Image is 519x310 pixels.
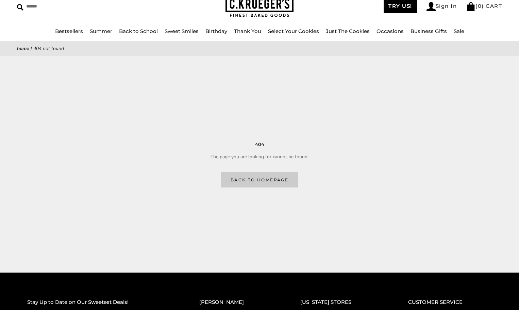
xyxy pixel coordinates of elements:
[55,28,83,34] a: Bestsellers
[454,28,464,34] a: Sale
[221,172,298,187] a: Back to homepage
[205,28,227,34] a: Birthday
[199,298,273,307] h2: [PERSON_NAME]
[234,28,261,34] a: Thank You
[17,1,132,12] input: Search
[165,28,199,34] a: Sweet Smiles
[17,4,23,11] img: Search
[90,28,112,34] a: Summer
[17,45,29,52] a: Home
[17,45,502,52] nav: breadcrumbs
[466,2,475,11] img: Bag
[33,45,64,52] span: 404 Not Found
[426,2,457,11] a: Sign In
[268,28,319,34] a: Select Your Cookies
[426,2,436,11] img: Account
[466,3,502,9] a: (0) CART
[300,298,381,307] h2: [US_STATE] STORES
[27,153,492,161] p: The page you are looking for cannot be found.
[326,28,370,34] a: Just The Cookies
[411,28,447,34] a: Business Gifts
[408,298,492,307] h2: CUSTOMER SERVICE
[27,141,492,148] h3: 404
[27,298,172,307] h2: Stay Up to Date on Our Sweetest Deals!
[119,28,158,34] a: Back to School
[31,45,32,52] span: |
[478,3,482,9] span: 0
[376,28,404,34] a: Occasions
